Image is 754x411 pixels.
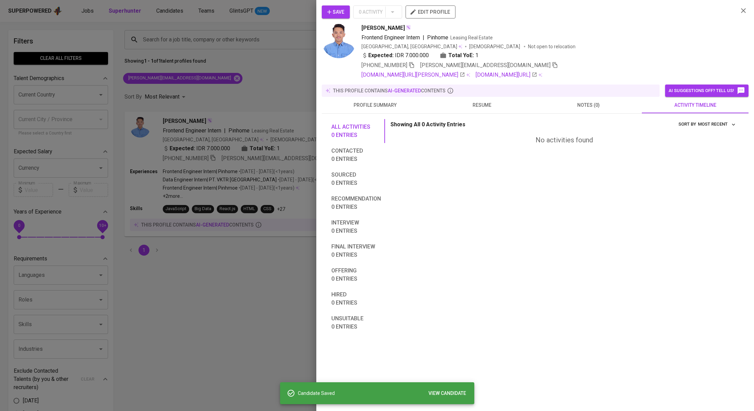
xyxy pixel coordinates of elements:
a: [DOMAIN_NAME][URL][PERSON_NAME] [361,71,465,79]
span: 1 [475,51,478,60]
span: Most Recent [698,120,736,128]
span: | [423,34,424,42]
span: Contacted 0 entries [331,147,381,163]
span: [DEMOGRAPHIC_DATA] [469,43,521,50]
span: Sourced 0 entries [331,171,381,187]
span: All activities 0 entries [331,123,381,139]
span: AI suggestions off? Tell us! [669,87,745,95]
b: Total YoE: [448,51,474,60]
p: this profile contains contents [333,87,446,94]
span: Hired 0 entries [331,291,381,307]
span: VIEW CANDIDATE [428,389,466,398]
span: Recommendation 0 entries [331,195,381,211]
span: Leasing Real Estate [450,35,493,40]
div: IDR 7.000.000 [361,51,429,60]
span: Unsuitable 0 entries [331,314,381,331]
span: resume [433,101,531,110]
span: [PHONE_NUMBER] [361,62,407,68]
button: AI suggestions off? Tell us! [665,85,749,97]
div: No activities found [391,135,738,145]
span: sort by [678,121,696,127]
button: edit profile [406,5,455,18]
img: 9251276084f6c706344a1b5286a6c1ae.jpg [322,24,356,58]
a: [DOMAIN_NAME][URL] [476,71,537,79]
div: Candidate Saved [298,387,469,400]
span: Final interview 0 entries [331,243,381,259]
span: Save [327,8,344,16]
a: edit profile [406,9,455,14]
img: magic_wand.svg [406,25,411,30]
p: Not open to relocation [528,43,576,50]
span: Interview 0 entries [331,219,381,235]
b: Expected: [368,51,394,60]
button: Save [322,5,350,18]
span: edit profile [411,8,450,16]
span: [PERSON_NAME][EMAIL_ADDRESS][DOMAIN_NAME] [420,62,551,68]
span: Offering 0 entries [331,267,381,283]
span: [PERSON_NAME] [361,24,405,32]
span: profile summary [326,101,424,110]
span: AI-generated [388,88,421,93]
span: Pinhome [427,34,448,41]
span: notes (0) [539,101,638,110]
p: Showing All 0 Activity Entries [391,120,465,129]
span: activity timeline [646,101,744,110]
button: sort by [696,119,738,130]
div: [GEOGRAPHIC_DATA], [GEOGRAPHIC_DATA] [361,43,462,50]
span: Frontend Engineer Intern [361,34,420,41]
